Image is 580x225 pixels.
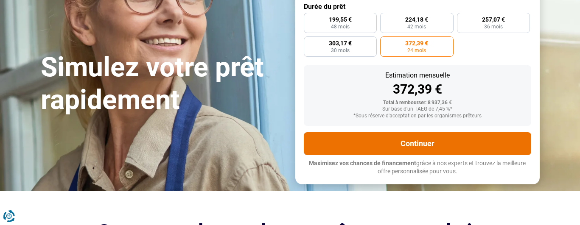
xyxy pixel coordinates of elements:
div: 372,39 € [311,83,524,96]
span: 199,55 € [329,17,352,22]
span: 36 mois [484,24,503,29]
span: 224,18 € [405,17,428,22]
div: Sur base d'un TAEG de 7,45 %* [311,106,524,112]
span: 257,07 € [482,17,505,22]
h1: Simulez votre prêt rapidement [41,51,285,117]
span: 30 mois [331,48,350,53]
p: grâce à nos experts et trouvez la meilleure offre personnalisée pour vous. [304,159,531,176]
span: 42 mois [407,24,426,29]
label: Durée du prêt [304,3,531,11]
span: 372,39 € [405,40,428,46]
button: Continuer [304,132,531,155]
div: Total à rembourser: 8 937,36 € [311,100,524,106]
span: 303,17 € [329,40,352,46]
span: 48 mois [331,24,350,29]
div: Estimation mensuelle [311,72,524,79]
span: 24 mois [407,48,426,53]
span: Maximisez vos chances de financement [309,160,416,167]
div: *Sous réserve d'acceptation par les organismes prêteurs [311,113,524,119]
